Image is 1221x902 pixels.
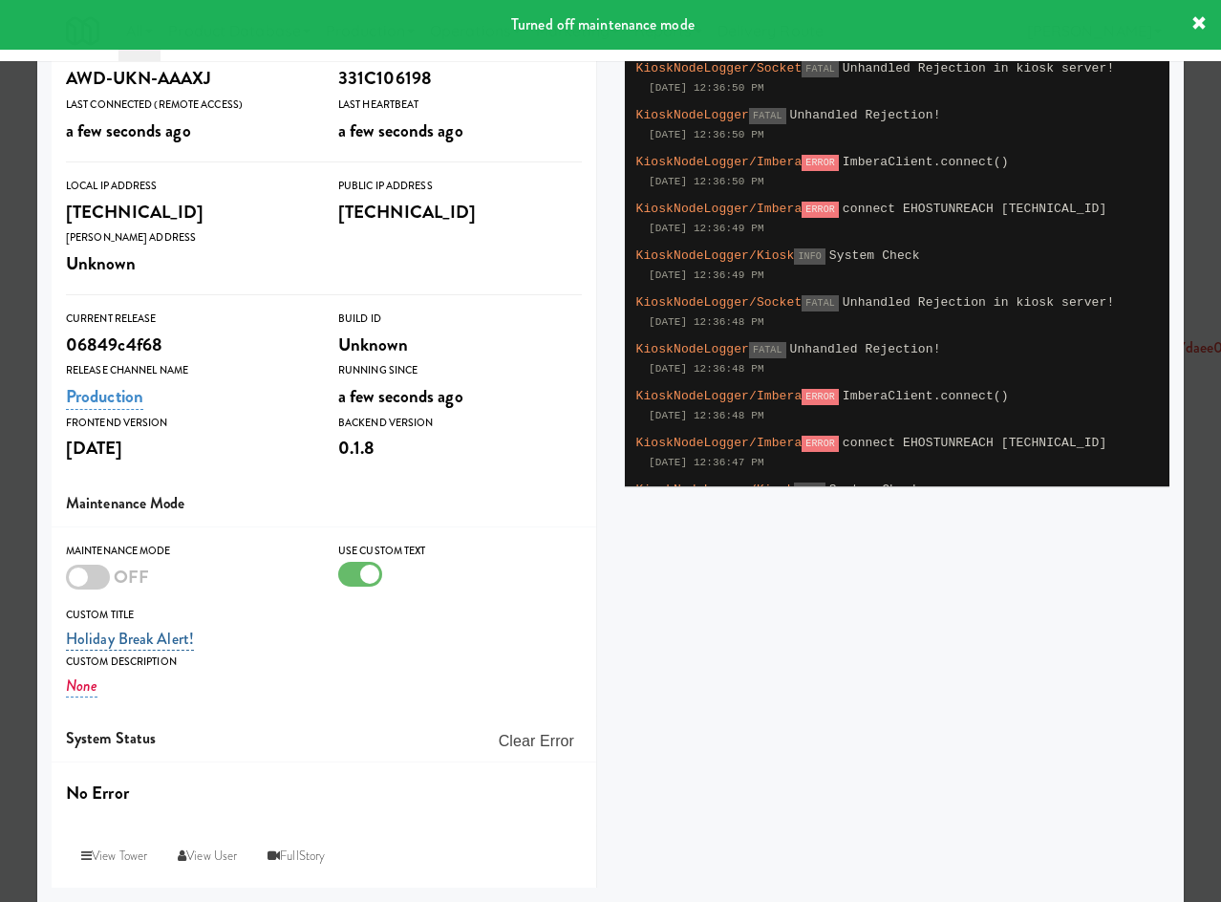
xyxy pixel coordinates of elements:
[66,839,162,873] a: View Tower
[66,653,582,672] div: Custom Description
[794,483,825,499] span: INFO
[802,436,839,452] span: ERROR
[802,202,839,218] span: ERROR
[649,176,764,187] span: [DATE] 12:36:50 PM
[636,202,803,216] span: KioskNodeLogger/Imbera
[636,342,750,356] span: KioskNodeLogger
[802,155,839,171] span: ERROR
[338,542,582,561] div: Use Custom Text
[338,361,582,380] div: Running Since
[649,82,764,94] span: [DATE] 12:36:50 PM
[843,389,1009,403] span: ImberaClient.connect()
[162,839,252,873] a: View User
[338,96,582,115] div: Last Heartbeat
[636,248,795,263] span: KioskNodeLogger/Kiosk
[338,329,582,361] div: Unknown
[802,61,839,77] span: FATAL
[66,96,310,115] div: Last Connected (Remote Access)
[649,223,764,234] span: [DATE] 12:36:49 PM
[794,248,825,265] span: INFO
[66,492,185,514] span: Maintenance Mode
[338,118,463,143] span: a few seconds ago
[829,483,920,497] span: System Check
[66,432,310,464] div: [DATE]
[649,457,764,468] span: [DATE] 12:36:47 PM
[802,295,839,311] span: FATAL
[636,436,803,450] span: KioskNodeLogger/Imbera
[338,432,582,464] div: 0.1.8
[649,410,764,421] span: [DATE] 12:36:48 PM
[338,62,582,95] div: 331C106198
[790,108,941,122] span: Unhandled Rejection!
[66,628,194,651] a: Holiday Break Alert!
[636,155,803,169] span: KioskNodeLogger/Imbera
[66,247,310,280] div: Unknown
[636,295,803,310] span: KioskNodeLogger/Socket
[636,483,795,497] span: KioskNodeLogger/Kiosk
[66,361,310,380] div: Release Channel Name
[338,177,582,196] div: Public IP Address
[843,295,1114,310] span: Unhandled Rejection in kiosk server!
[66,414,310,433] div: Frontend Version
[66,228,310,247] div: [PERSON_NAME] Address
[252,839,340,873] a: FullStory
[843,202,1107,216] span: connect EHOSTUNREACH [TECHNICAL_ID]
[338,196,582,228] div: [TECHNICAL_ID]
[843,155,1009,169] span: ImberaClient.connect()
[66,383,143,410] a: Production
[649,363,764,375] span: [DATE] 12:36:48 PM
[114,564,149,590] span: OFF
[66,329,310,361] div: 06849c4f68
[66,177,310,196] div: Local IP Address
[66,62,310,95] div: AWD-UKN-AAAXJ
[649,316,764,328] span: [DATE] 12:36:48 PM
[790,342,941,356] span: Unhandled Rejection!
[511,13,695,35] span: Turned off maintenance mode
[66,196,310,228] div: [TECHNICAL_ID]
[649,129,764,140] span: [DATE] 12:36:50 PM
[802,389,839,405] span: ERROR
[338,310,582,329] div: Build Id
[66,727,156,749] span: System Status
[649,269,764,281] span: [DATE] 12:36:49 PM
[66,777,582,809] div: No Error
[66,606,582,625] div: Custom Title
[636,108,750,122] span: KioskNodeLogger
[749,342,786,358] span: FATAL
[338,414,582,433] div: Backend Version
[66,118,191,143] span: a few seconds ago
[843,436,1107,450] span: connect EHOSTUNREACH [TECHNICAL_ID]
[66,542,310,561] div: Maintenance Mode
[829,248,920,263] span: System Check
[636,61,803,75] span: KioskNodeLogger/Socket
[491,724,582,759] button: Clear Error
[338,383,463,409] span: a few seconds ago
[66,675,97,698] a: None
[843,61,1114,75] span: Unhandled Rejection in kiosk server!
[66,310,310,329] div: Current Release
[636,389,803,403] span: KioskNodeLogger/Imbera
[749,108,786,124] span: FATAL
